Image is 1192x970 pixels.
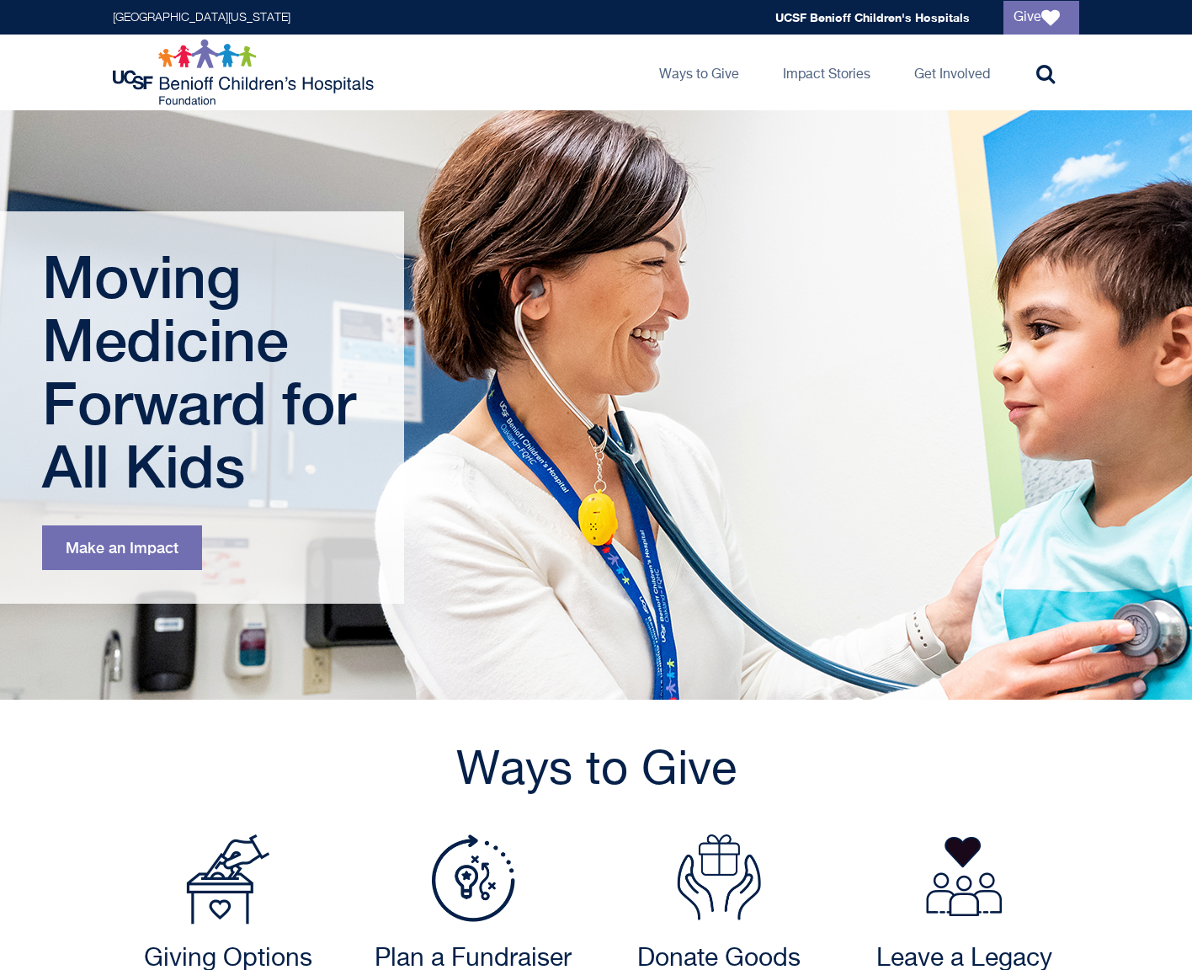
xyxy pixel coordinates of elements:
a: Make an Impact [42,525,202,570]
a: Ways to Give [646,35,753,110]
img: Payment Options [186,834,270,925]
a: UCSF Benioff Children's Hospitals [775,10,970,24]
img: Donate Goods [677,834,761,920]
a: [GEOGRAPHIC_DATA][US_STATE] [113,12,290,24]
h1: Moving Medicine Forward for All Kids [42,245,366,498]
h2: Ways to Give [113,742,1079,801]
a: Impact Stories [769,35,884,110]
img: Plan a Fundraiser [431,834,515,922]
a: Get Involved [901,35,1003,110]
a: Give [1003,1,1079,35]
img: Logo for UCSF Benioff Children's Hospitals Foundation [113,39,378,106]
